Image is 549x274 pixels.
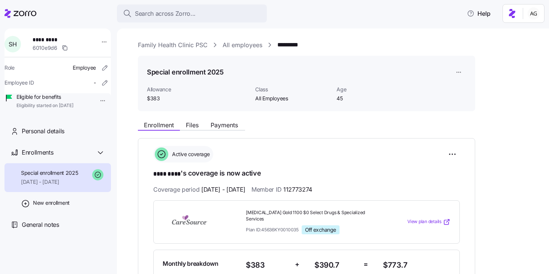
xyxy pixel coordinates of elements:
[314,259,358,271] span: $390.7
[383,259,450,271] span: $773.7
[21,178,78,186] span: [DATE] - [DATE]
[153,168,460,179] h1: 's coverage is now active
[16,93,73,101] span: Eligible for benefits
[246,210,377,222] span: [MEDICAL_DATA] Gold 1100 $0 Select Drugs & Specialized Services
[407,218,441,225] span: View plan details
[223,40,262,50] a: All employees
[186,122,199,128] span: Files
[16,103,73,109] span: Eligibility started on [DATE]
[461,6,497,21] button: Help
[33,199,70,207] span: New enrollment
[147,86,249,93] span: Allowance
[337,95,412,102] span: 45
[4,79,34,86] span: Employee ID
[33,44,57,52] span: 6010e9d6
[9,41,16,47] span: S H
[283,185,312,194] span: 112773274
[138,40,208,50] a: Family Health Clinic PSC
[94,79,96,86] span: -
[163,259,218,268] span: Monthly breakdown
[201,185,245,194] span: [DATE] - [DATE]
[22,127,64,136] span: Personal details
[22,148,53,157] span: Enrollments
[144,122,174,128] span: Enrollment
[163,213,217,231] img: CareSource
[246,226,299,233] span: Plan ID: 45636KY0010035
[255,86,331,93] span: Class
[305,226,336,233] span: Off exchange
[153,185,245,194] span: Coverage period
[170,150,210,158] span: Active coverage
[246,259,289,271] span: $383
[147,67,224,77] h1: Special enrollment 2025
[295,259,299,270] span: +
[255,95,331,102] span: All Employees
[211,122,238,128] span: Payments
[135,9,196,18] span: Search across Zorro...
[407,218,450,226] a: View plan details
[337,86,412,93] span: Age
[467,9,491,18] span: Help
[251,185,312,194] span: Member ID
[528,7,540,19] img: 5fc55c57e0610270ad857448bea2f2d5
[4,64,15,71] span: Role
[73,64,96,71] span: Employee
[117,4,267,22] button: Search across Zorro...
[22,220,59,229] span: General notes
[364,259,368,270] span: =
[147,95,249,102] span: $383
[21,169,78,177] span: Special enrollment 2025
